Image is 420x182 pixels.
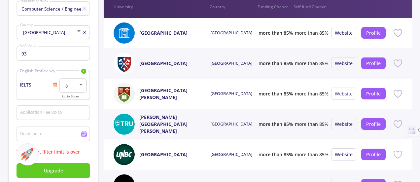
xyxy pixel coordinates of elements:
span: more than 85% [259,29,293,36]
span: more than 85% [295,60,329,67]
p: Your smart filter limit is over [17,148,90,155]
a: Profile [366,151,381,158]
span: Upgrade [44,167,63,174]
button: Profile [361,118,386,130]
img: ac-market [20,148,33,161]
span: [GEOGRAPHIC_DATA] [210,121,252,127]
span: more than 85% [295,90,329,97]
p: University [114,4,210,10]
a: Profile [366,121,381,127]
button: Profile [361,27,386,39]
a: Profile [366,30,381,36]
button: Website [331,27,356,39]
button: Upgrade [17,163,90,178]
span: [GEOGRAPHIC_DATA] [210,60,252,67]
a: Website [335,121,353,127]
span: English Proficiency [18,68,56,74]
span: more than 85% [259,151,293,158]
a: Website [335,151,353,158]
button: Website [331,118,356,130]
a: [PERSON_NAME][GEOGRAPHIC_DATA][PERSON_NAME] [139,114,202,134]
button: Profile [361,149,386,160]
a: [GEOGRAPHIC_DATA] [139,60,188,67]
span: [GEOGRAPHIC_DATA] [210,30,252,36]
button: Profile [361,57,386,69]
span: more than 85% [295,29,329,36]
p: Self-fund Chance [294,4,330,10]
a: Website [335,60,353,66]
button: Profile [361,88,386,99]
span: [GEOGRAPHIC_DATA] [21,29,65,35]
span: [GEOGRAPHIC_DATA] [210,151,252,158]
span: more than 85% [295,151,329,158]
span: [GEOGRAPHIC_DATA] [210,91,252,97]
a: Website [335,91,353,97]
span: 8 [64,83,68,89]
button: Website [331,88,356,100]
a: Profile [366,60,381,66]
span: more than 85% [295,121,329,127]
span: more than 85% [259,60,293,67]
button: Website [331,57,356,69]
button: Website [331,148,356,161]
mat-hint: Up to Score [62,95,79,98]
span: more than 85% [259,90,293,97]
a: Website [335,30,353,36]
a: [GEOGRAPHIC_DATA] [139,29,188,36]
p: Funding Chance [258,4,294,10]
a: [GEOGRAPHIC_DATA] [139,151,188,158]
span: IELTS [20,81,52,88]
span: more than 85% [259,121,293,127]
a: [GEOGRAPHIC_DATA][PERSON_NAME] [139,87,202,101]
p: Country [210,4,258,10]
a: Profile [366,91,381,97]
